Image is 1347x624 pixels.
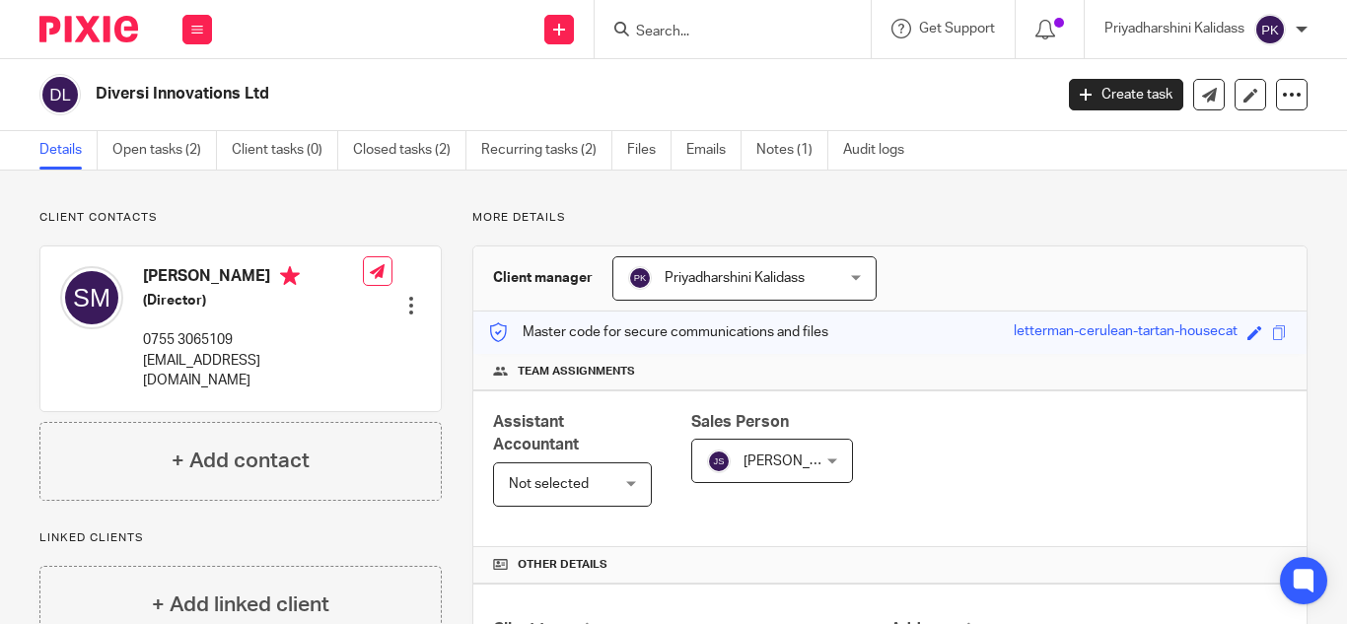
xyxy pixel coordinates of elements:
a: Files [627,131,672,170]
h2: Diversi Innovations Ltd [96,84,851,104]
h4: + Add linked client [152,589,329,620]
h4: [PERSON_NAME] [143,266,363,291]
p: More details [472,210,1308,226]
span: Sales Person [691,414,789,430]
img: svg%3E [60,266,123,329]
div: letterman-cerulean-tartan-housecat [1014,321,1238,344]
a: Create task [1069,79,1183,110]
h3: Client manager [493,268,593,288]
p: Client contacts [39,210,442,226]
img: Pixie [39,16,138,42]
p: 0755 3065109 [143,330,363,350]
img: svg%3E [1254,14,1286,45]
span: [PERSON_NAME] [744,454,852,468]
a: Closed tasks (2) [353,131,466,170]
span: Other details [518,557,607,573]
a: Audit logs [843,131,919,170]
a: Client tasks (0) [232,131,338,170]
input: Search [634,24,812,41]
p: [EMAIL_ADDRESS][DOMAIN_NAME] [143,351,363,391]
h4: + Add contact [172,446,310,476]
a: Open tasks (2) [112,131,217,170]
a: Notes (1) [756,131,828,170]
span: Not selected [509,477,589,491]
img: svg%3E [628,266,652,290]
a: Details [39,131,98,170]
span: Get Support [919,22,995,35]
i: Primary [280,266,300,286]
p: Linked clients [39,530,442,546]
p: Priyadharshini Kalidass [1104,19,1244,38]
a: Recurring tasks (2) [481,131,612,170]
span: Team assignments [518,364,635,380]
span: Priyadharshini Kalidass [665,271,805,285]
span: Assistant Accountant [493,414,579,452]
a: Emails [686,131,742,170]
h5: (Director) [143,291,363,311]
img: svg%3E [39,74,81,115]
img: svg%3E [707,450,731,473]
p: Master code for secure communications and files [488,322,828,342]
